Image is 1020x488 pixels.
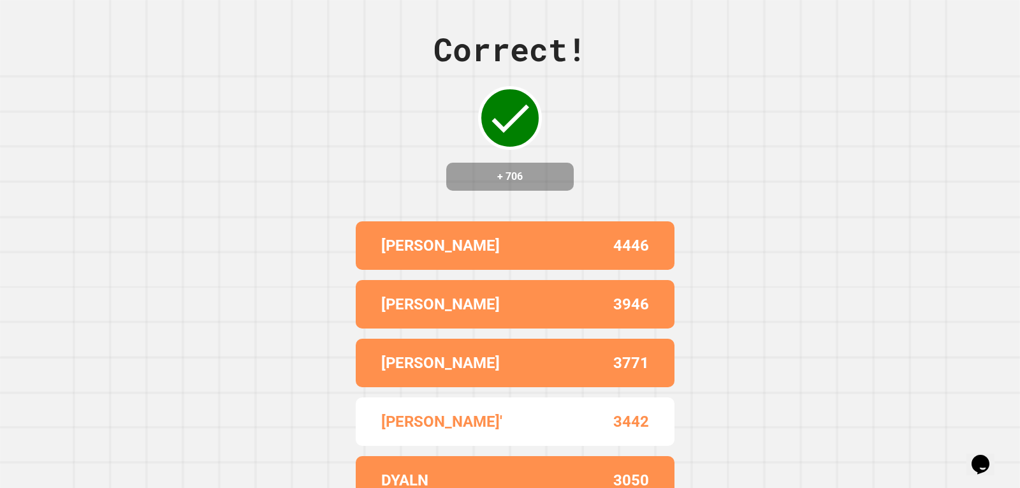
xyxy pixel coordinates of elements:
[459,169,561,184] h4: + 706
[381,293,500,316] p: [PERSON_NAME]
[381,234,500,257] p: [PERSON_NAME]
[381,351,500,374] p: [PERSON_NAME]
[613,410,649,433] p: 3442
[613,234,649,257] p: 4446
[613,351,649,374] p: 3771
[966,437,1007,475] iframe: chat widget
[381,410,502,433] p: [PERSON_NAME]'
[433,26,586,73] div: Correct!
[613,293,649,316] p: 3946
